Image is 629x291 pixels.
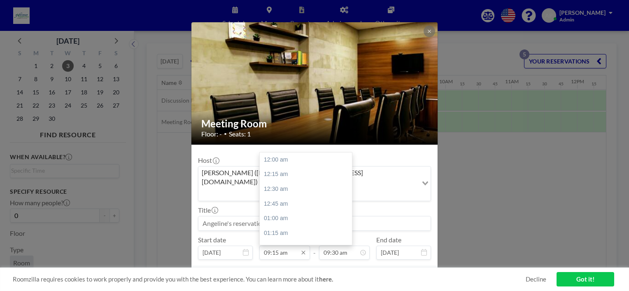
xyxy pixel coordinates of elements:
span: [PERSON_NAME] ([PERSON_NAME][EMAIL_ADDRESS][DOMAIN_NAME]) [200,168,416,187]
a: here. [319,275,333,283]
span: - [313,239,316,257]
a: Got it! [557,272,614,286]
div: 12:30 am [260,182,356,197]
div: Search for option [198,167,431,201]
label: End date [376,236,401,244]
label: Repeat (until [DATE]) [207,267,268,275]
div: 12:00 am [260,153,356,167]
label: Title [198,206,217,214]
input: Search for option [199,188,417,199]
span: Seats: 1 [229,130,251,138]
div: 12:15 am [260,167,356,182]
div: 01:00 am [260,211,356,226]
span: • [224,131,227,137]
label: Start date [198,236,226,244]
div: 12:45 am [260,197,356,211]
div: 01:30 am [260,240,356,255]
label: Host [198,156,219,164]
a: Decline [526,275,546,283]
span: Roomzilla requires cookies to work properly and provide you with the best experience. You can lea... [13,275,526,283]
input: Angeline's reservation [198,216,431,230]
div: 01:15 am [260,226,356,241]
span: Floor: - [201,130,222,138]
h2: Meeting Room [201,117,429,130]
img: 537.jpg [191,1,438,166]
